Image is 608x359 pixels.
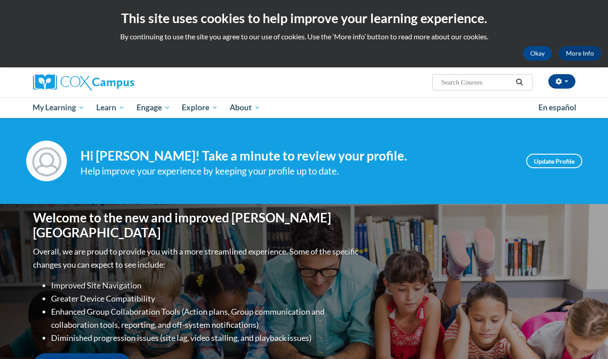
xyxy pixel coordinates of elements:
[538,103,576,112] span: En español
[26,141,67,181] img: Profile Image
[51,331,361,345] li: Diminished progression issues (site lag, video stalling, and playback issues)
[96,102,125,113] span: Learn
[51,305,361,331] li: Enhanced Group Collaboration Tools (Action plans, Group communication and collaboration tools, re...
[548,74,575,89] button: Account Settings
[80,148,513,164] h4: Hi [PERSON_NAME]! Take a minute to review your profile.
[51,292,361,305] li: Greater Device Compatibility
[33,74,205,90] a: Cox Campus
[131,97,176,118] a: Engage
[533,98,582,117] a: En español
[33,210,361,241] h1: Welcome to the new and improved [PERSON_NAME][GEOGRAPHIC_DATA]
[33,74,134,90] img: Cox Campus
[176,97,224,118] a: Explore
[559,46,601,61] a: More Info
[33,102,85,113] span: My Learning
[513,77,526,88] button: Search
[440,77,513,88] input: Search Courses
[90,97,131,118] a: Learn
[224,97,266,118] a: About
[19,97,589,118] div: Main menu
[7,9,601,27] h2: This site uses cookies to help improve your learning experience.
[572,323,601,352] iframe: Button to launch messaging window
[526,154,582,168] a: Update Profile
[27,97,91,118] a: My Learning
[33,245,361,271] p: Overall, we are proud to provide you with a more streamlined experience. Some of the specific cha...
[51,279,361,292] li: Improved Site Navigation
[523,46,552,61] button: Okay
[80,164,513,179] div: Help improve your experience by keeping your profile up to date.
[137,102,170,113] span: Engage
[230,102,260,113] span: About
[7,32,601,42] p: By continuing to use the site you agree to our use of cookies. Use the ‘More info’ button to read...
[182,102,218,113] span: Explore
